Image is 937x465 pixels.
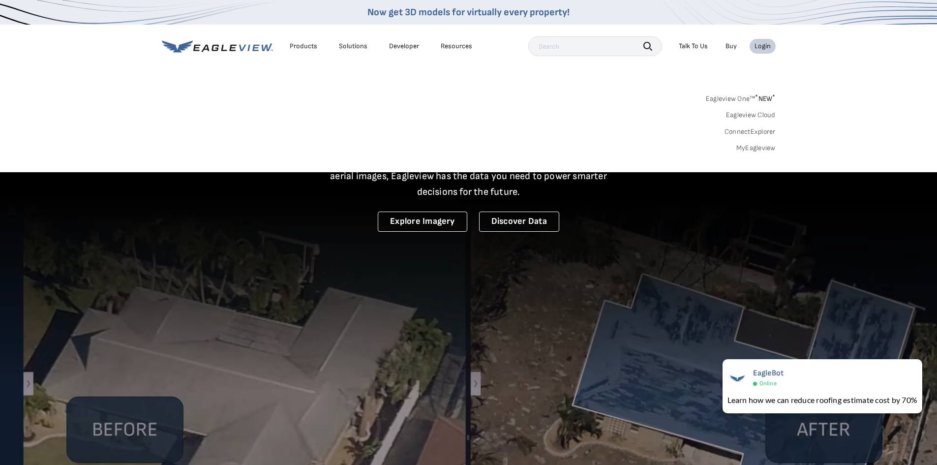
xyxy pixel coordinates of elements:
[736,144,776,153] a: MyEagleview
[755,94,775,103] span: NEW
[441,42,472,51] div: Resources
[389,42,419,51] a: Developer
[528,36,662,56] input: Search
[679,42,708,51] div: Talk To Us
[753,369,784,378] span: EagleBot
[726,111,776,120] a: Eagleview Cloud
[755,42,771,51] div: Login
[318,153,619,200] p: A new era starts here. Built on more than 3.5 billion high-resolution aerial images, Eagleview ha...
[378,212,467,232] a: Explore Imagery
[367,6,570,18] a: Now get 3D models for virtually every property!
[725,127,776,136] a: ConnectExplorer
[727,369,747,388] img: EagleBot
[339,42,367,51] div: Solutions
[725,42,737,51] a: Buy
[727,394,917,406] div: Learn how we can reduce roofing estimate cost by 70%
[290,42,317,51] div: Products
[706,92,776,103] a: Eagleview One™*NEW*
[479,212,559,232] a: Discover Data
[759,380,777,387] span: Online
